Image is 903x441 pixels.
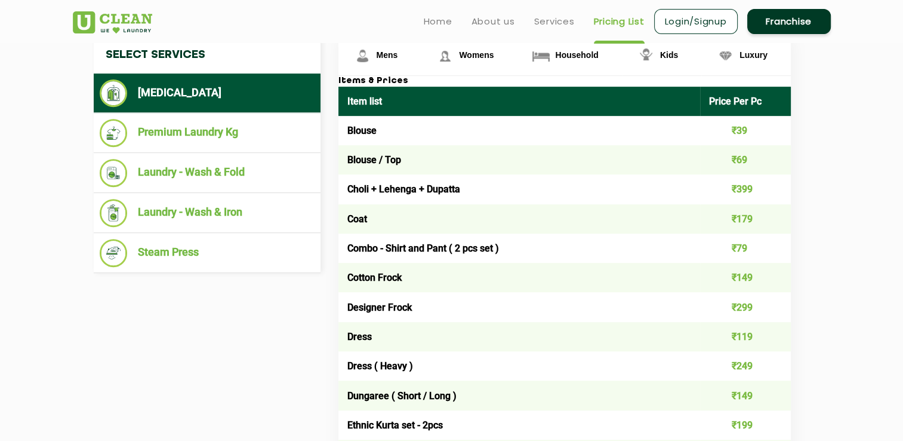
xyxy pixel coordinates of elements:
[747,9,831,34] a: Franchise
[100,79,315,107] li: [MEDICAL_DATA]
[594,14,645,29] a: Pricing List
[100,159,315,187] li: Laundry - Wash & Fold
[715,45,736,66] img: Luxury
[700,322,791,351] td: ₹119
[100,159,128,187] img: Laundry - Wash & Fold
[100,79,128,107] img: Dry Cleaning
[660,50,678,60] span: Kids
[338,292,701,321] td: Designer Frock
[700,204,791,234] td: ₹179
[636,45,657,66] img: Kids
[73,11,152,33] img: UClean Laundry and Dry Cleaning
[700,174,791,204] td: ₹399
[338,411,701,440] td: Ethnic Kurta set - 2pcs
[338,76,791,87] h3: Items & Prices
[338,234,701,263] td: Combo - Shirt and Pant ( 2 pcs set )
[377,50,398,60] span: Mens
[338,87,701,116] th: Item list
[434,45,455,66] img: Womens
[459,50,494,60] span: Womens
[654,9,738,34] a: Login/Signup
[739,50,768,60] span: Luxury
[338,174,701,204] td: Choli + Lehenga + Dupatta
[700,351,791,381] td: ₹249
[700,234,791,263] td: ₹79
[700,292,791,321] td: ₹299
[338,116,701,145] td: Blouse
[700,263,791,292] td: ₹149
[338,145,701,174] td: Blouse / Top
[94,36,320,73] h4: Select Services
[700,87,791,116] th: Price Per Pc
[100,119,315,147] li: Premium Laundry Kg
[700,381,791,410] td: ₹149
[700,145,791,174] td: ₹69
[700,116,791,145] td: ₹39
[100,119,128,147] img: Premium Laundry Kg
[338,322,701,351] td: Dress
[531,45,551,66] img: Household
[352,45,373,66] img: Mens
[100,199,315,227] li: Laundry - Wash & Iron
[555,50,598,60] span: Household
[534,14,575,29] a: Services
[338,204,701,234] td: Coat
[424,14,452,29] a: Home
[338,263,701,292] td: Cotton Frock
[700,411,791,440] td: ₹199
[100,199,128,227] img: Laundry - Wash & Iron
[471,14,515,29] a: About us
[100,239,315,267] li: Steam Press
[338,351,701,381] td: Dress ( Heavy )
[338,381,701,410] td: Dungaree ( Short / Long )
[100,239,128,267] img: Steam Press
